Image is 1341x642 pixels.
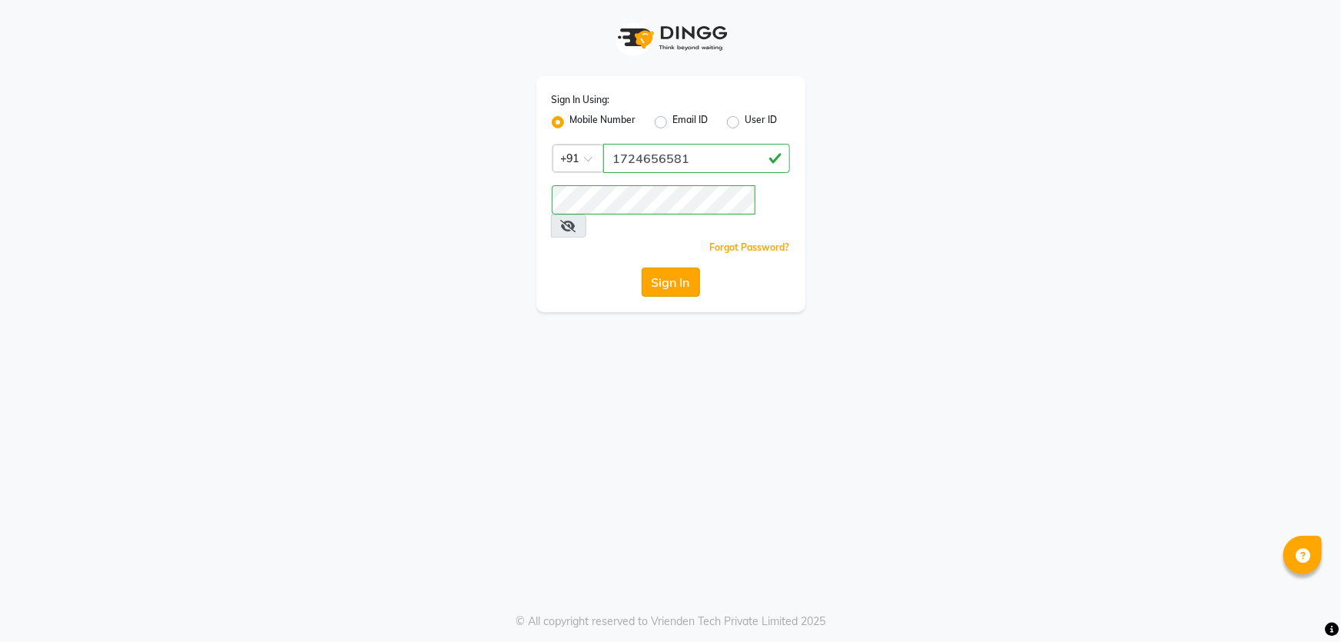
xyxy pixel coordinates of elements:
[552,93,610,107] label: Sign In Using:
[552,185,755,215] input: Username
[673,113,709,131] label: Email ID
[745,113,778,131] label: User ID
[570,113,636,131] label: Mobile Number
[710,241,790,253] a: Forgot Password?
[603,144,790,173] input: Username
[642,268,700,297] button: Sign In
[609,15,732,61] img: logo1.svg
